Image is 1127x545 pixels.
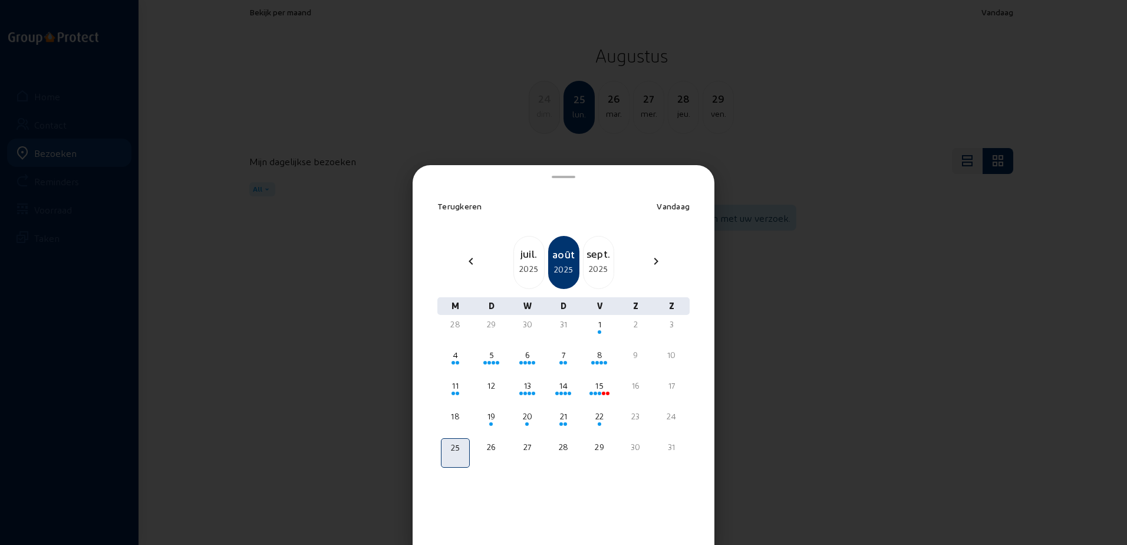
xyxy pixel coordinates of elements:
[549,246,578,262] div: août
[582,297,618,315] div: V
[478,319,505,330] div: 29
[657,201,690,211] span: Vandaag
[584,262,614,276] div: 2025
[622,380,649,392] div: 16
[550,411,576,422] div: 21
[550,380,576,392] div: 14
[658,441,685,453] div: 31
[509,297,545,315] div: W
[586,380,613,392] div: 15
[473,297,509,315] div: D
[514,319,541,330] div: 30
[514,441,541,453] div: 27
[622,319,649,330] div: 2
[584,245,614,262] div: sept.
[514,380,541,392] div: 13
[478,441,505,453] div: 26
[658,411,685,422] div: 24
[442,319,469,330] div: 28
[442,411,469,422] div: 18
[478,411,505,422] div: 19
[550,349,576,361] div: 7
[586,349,613,361] div: 8
[545,297,581,315] div: D
[442,380,469,392] div: 11
[654,297,690,315] div: Z
[622,349,649,361] div: 9
[622,441,649,453] div: 30
[549,262,578,277] div: 2025
[618,297,654,315] div: Z
[437,297,473,315] div: M
[622,411,649,422] div: 23
[478,380,505,392] div: 12
[658,319,685,330] div: 3
[514,245,544,262] div: juil.
[514,411,541,422] div: 20
[586,319,613,330] div: 1
[550,319,576,330] div: 31
[464,254,478,268] mat-icon: chevron_left
[478,349,505,361] div: 5
[443,442,468,454] div: 25
[658,349,685,361] div: 10
[649,254,663,268] mat-icon: chevron_right
[586,411,613,422] div: 22
[442,349,469,361] div: 4
[514,262,544,276] div: 2025
[514,349,541,361] div: 6
[586,441,613,453] div: 29
[550,441,576,453] div: 28
[658,380,685,392] div: 17
[437,201,482,211] span: Terugkeren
